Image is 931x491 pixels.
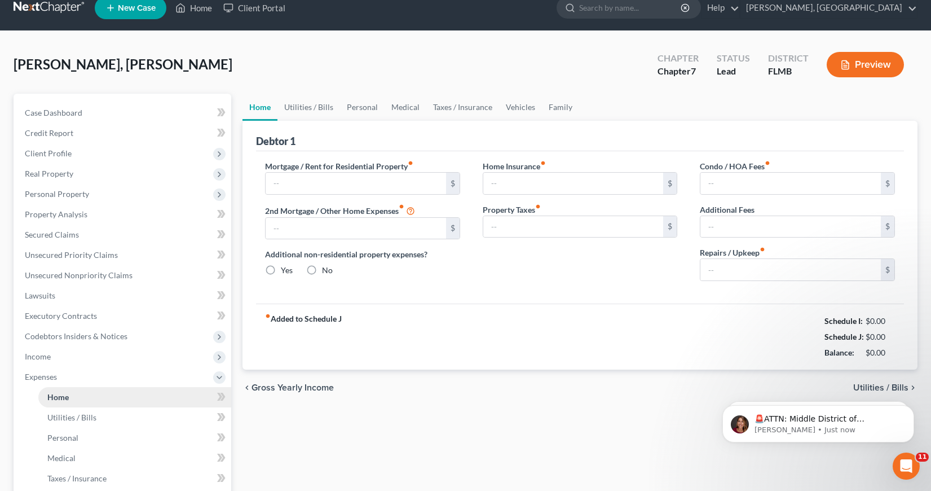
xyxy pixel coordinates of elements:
[25,352,51,361] span: Income
[16,306,231,326] a: Executory Contracts
[768,52,809,65] div: District
[824,316,863,326] strong: Schedule I:
[700,247,765,258] label: Repairs / Upkeep
[499,94,542,121] a: Vehicles
[281,265,293,276] label: Yes
[16,286,231,306] a: Lawsuits
[25,331,127,341] span: Codebtors Insiders & Notices
[38,407,231,428] a: Utilities / Bills
[38,468,231,489] a: Taxes / Insurance
[322,265,333,276] label: No
[916,453,929,462] span: 11
[658,65,699,78] div: Chapter
[765,160,770,166] i: fiber_manual_record
[16,225,231,245] a: Secured Claims
[483,160,546,172] label: Home Insurance
[340,94,385,121] a: Personal
[700,160,770,172] label: Condo / HOA Fees
[265,248,460,260] label: Additional non-residential property expenses?
[16,204,231,225] a: Property Analysis
[118,4,156,12] span: New Case
[25,372,57,382] span: Expenses
[47,474,107,483] span: Taxes / Insurance
[483,204,541,216] label: Property Taxes
[700,204,754,216] label: Additional Fees
[483,216,664,238] input: --
[881,216,894,238] div: $
[717,52,750,65] div: Status
[893,453,920,480] iframe: Intercom live chat
[242,383,251,392] i: chevron_left
[717,65,750,78] div: Lead
[242,94,277,121] a: Home
[242,383,334,392] button: chevron_left Gross Yearly Income
[265,313,342,361] strong: Added to Schedule J
[47,433,78,442] span: Personal
[47,392,69,402] span: Home
[824,348,854,357] strong: Balance:
[866,347,895,358] div: $0.00
[658,52,699,65] div: Chapter
[700,173,881,194] input: --
[399,204,404,209] i: fiber_manual_record
[25,128,73,138] span: Credit Report
[38,448,231,468] a: Medical
[25,209,87,219] span: Property Analysis
[47,413,96,422] span: Utilities / Bills
[700,259,881,280] input: --
[25,311,97,321] span: Executory Contracts
[483,173,664,194] input: --
[14,56,232,72] span: [PERSON_NAME], [PERSON_NAME]
[535,204,541,209] i: fiber_manual_record
[25,108,82,117] span: Case Dashboard
[25,169,73,178] span: Real Property
[866,331,895,343] div: $0.00
[277,94,340,121] a: Utilities / Bills
[25,230,79,239] span: Secured Claims
[385,94,426,121] a: Medical
[827,52,904,77] button: Preview
[256,134,295,148] div: Debtor 1
[16,123,231,143] a: Credit Report
[16,245,231,265] a: Unsecured Priority Claims
[700,216,881,238] input: --
[265,313,271,319] i: fiber_manual_record
[691,65,696,76] span: 7
[25,148,72,158] span: Client Profile
[47,453,76,463] span: Medical
[265,160,413,172] label: Mortgage / Rent for Residential Property
[408,160,413,166] i: fiber_manual_record
[866,315,895,327] div: $0.00
[25,189,89,199] span: Personal Property
[446,218,460,239] div: $
[266,173,446,194] input: --
[38,428,231,448] a: Personal
[16,265,231,286] a: Unsecured Nonpriority Claims
[25,250,118,260] span: Unsecured Priority Claims
[25,270,133,280] span: Unsecured Nonpriority Claims
[768,65,809,78] div: FLMB
[663,216,677,238] div: $
[663,173,677,194] div: $
[540,160,546,166] i: fiber_manual_record
[542,94,579,121] a: Family
[426,94,499,121] a: Taxes / Insurance
[881,259,894,280] div: $
[760,247,765,252] i: fiber_manual_record
[705,382,931,461] iframe: Intercom notifications message
[251,383,334,392] span: Gross Yearly Income
[16,103,231,123] a: Case Dashboard
[824,332,864,341] strong: Schedule J:
[265,204,415,217] label: 2nd Mortgage / Other Home Expenses
[266,218,446,239] input: --
[881,173,894,194] div: $
[25,291,55,300] span: Lawsuits
[446,173,460,194] div: $
[38,387,231,407] a: Home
